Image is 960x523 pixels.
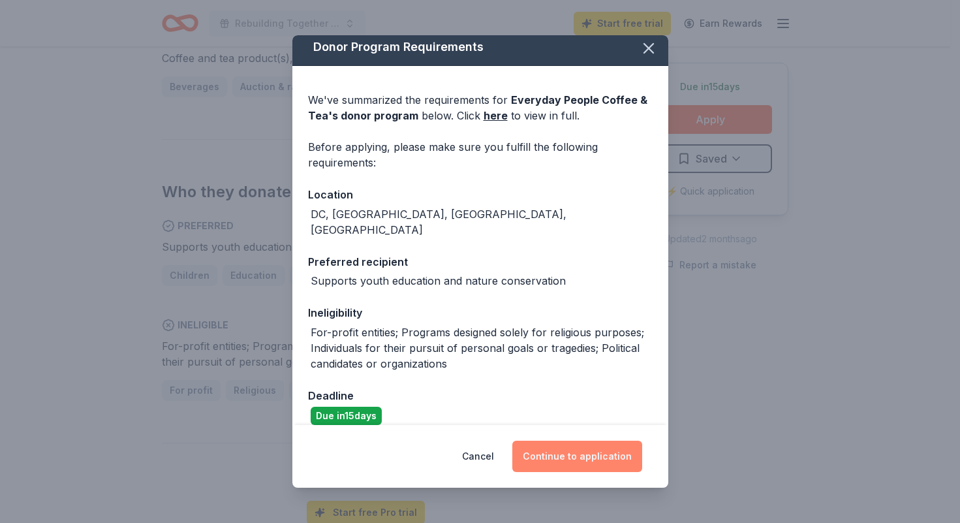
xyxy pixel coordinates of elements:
[462,441,494,472] button: Cancel
[308,139,653,170] div: Before applying, please make sure you fulfill the following requirements:
[311,273,566,289] div: Supports youth education and nature conservation
[292,29,668,66] div: Donor Program Requirements
[308,387,653,404] div: Deadline
[484,108,508,123] a: here
[308,304,653,321] div: Ineligibility
[308,92,653,123] div: We've summarized the requirements for below. Click to view in full.
[512,441,642,472] button: Continue to application
[311,325,653,372] div: For-profit entities; Programs designed solely for religious purposes; Individuals for their pursu...
[311,407,382,425] div: Due in 15 days
[308,186,653,203] div: Location
[311,206,653,238] div: DC, [GEOGRAPHIC_DATA], [GEOGRAPHIC_DATA], [GEOGRAPHIC_DATA]
[308,253,653,270] div: Preferred recipient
